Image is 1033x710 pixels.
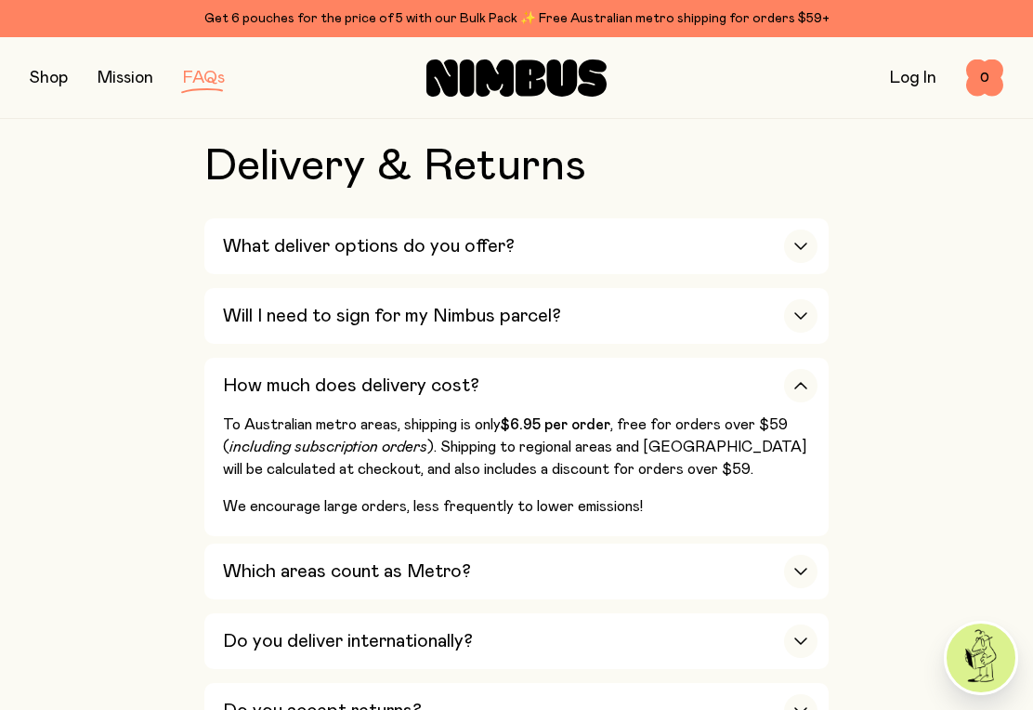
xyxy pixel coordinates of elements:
[204,358,829,536] button: How much does delivery cost?To Australian metro areas, shipping is only$6.95 per order, free for ...
[229,440,427,454] em: including subscription orders
[223,305,561,327] h3: Will I need to sign for my Nimbus parcel?
[30,7,1003,30] div: Get 6 pouches for the price of 5 with our Bulk Pack ✨ Free Australian metro shipping for orders $59+
[223,560,471,583] h3: Which areas count as Metro?
[890,70,936,86] a: Log In
[204,544,829,599] button: Which areas count as Metro?
[223,375,479,397] h3: How much does delivery cost?
[223,630,473,652] h3: Do you deliver internationally?
[98,70,153,86] a: Mission
[183,70,225,86] a: FAQs
[501,417,610,432] strong: $6.95 per order
[204,288,829,344] button: Will I need to sign for my Nimbus parcel?
[223,414,817,480] p: To Australian metro areas, shipping is only , free for orders over $59 ( ). Shipping to regional ...
[947,624,1015,692] img: agent
[204,144,829,189] h2: Delivery & Returns
[204,613,829,669] button: Do you deliver internationally?
[223,235,515,257] h3: What deliver options do you offer?
[966,59,1003,97] button: 0
[223,495,817,518] p: We encourage large orders, less frequently to lower emissions!
[204,218,829,274] button: What deliver options do you offer?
